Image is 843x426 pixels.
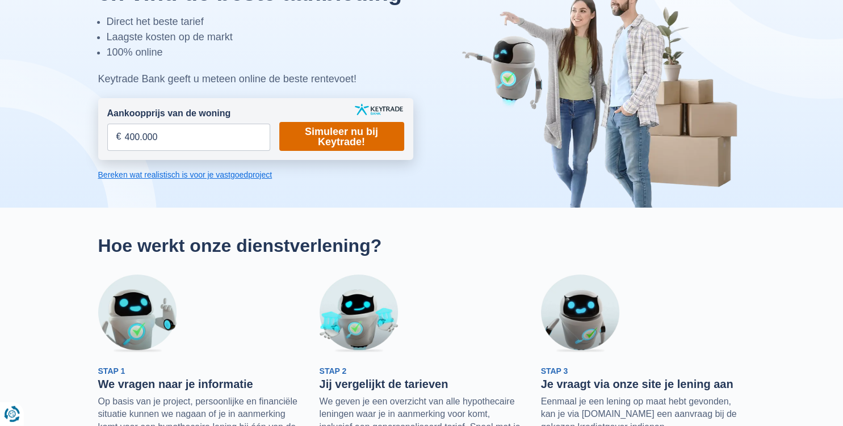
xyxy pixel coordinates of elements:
h3: Jij vergelijkt de tarieven [320,377,524,391]
li: 100% online [107,45,469,60]
img: Stap 1 [98,275,177,353]
img: Stap 3 [541,275,619,353]
a: Bereken wat realistisch is voor je vastgoedproject [98,169,413,180]
span: Stap 1 [98,366,125,376]
span: Stap 2 [320,366,347,376]
span: € [116,130,121,144]
label: Aankoopprijs van de woning [107,107,231,120]
h3: Je vraagt via onze site je lening aan [541,377,745,391]
div: Keytrade Bank geeft u meteen online de beste rentevoet! [98,71,469,87]
img: Stap 2 [320,275,398,353]
a: Simuleer nu bij Keytrade! [279,122,404,151]
li: Laagste kosten op de markt [107,29,469,45]
h2: Hoe werkt onze dienstverlening? [98,235,745,256]
img: keytrade [355,104,403,115]
span: Stap 3 [541,366,568,376]
h3: We vragen naar je informatie [98,377,303,391]
li: Direct het beste tarief [107,14,469,29]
